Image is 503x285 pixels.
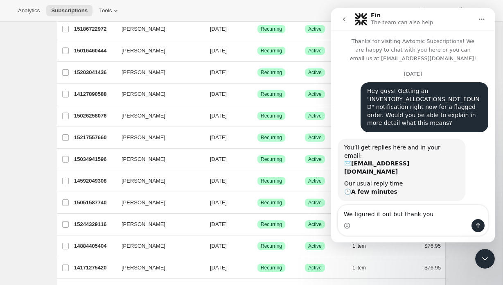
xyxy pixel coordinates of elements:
button: [PERSON_NAME] [117,23,198,36]
span: [DATE] [210,178,227,184]
span: Help [426,7,437,14]
span: Recurring [261,243,282,249]
span: Recurring [261,47,282,54]
span: [PERSON_NAME] [122,25,165,33]
span: Recurring [261,199,282,206]
span: [PERSON_NAME] [122,220,165,228]
span: Active [308,199,322,206]
span: Recurring [261,178,282,184]
span: [DATE] [210,265,227,271]
span: [PERSON_NAME] [122,47,165,55]
span: [DATE] [210,47,227,54]
button: [PERSON_NAME] [117,218,198,231]
div: 14884405404[PERSON_NAME][DATE]SuccessRecurringSuccessActive1 item$76.95 [74,240,441,252]
iframe: Intercom live chat [331,8,495,242]
p: 14884405404 [74,242,115,250]
button: 1 item [352,262,375,274]
span: [PERSON_NAME] [122,177,165,185]
span: [DATE] [210,134,227,140]
div: 15217557660[PERSON_NAME][DATE]SuccessRecurringSuccessActive1 item$76.95 [74,132,441,143]
button: Tools [94,5,125,16]
button: Analytics [13,5,45,16]
span: Recurring [261,134,282,141]
span: [DATE] [210,221,227,227]
span: 1 item [352,265,366,271]
button: Subscriptions [46,5,92,16]
span: Recurring [261,156,282,163]
span: Active [308,26,322,32]
button: Help [413,5,450,16]
button: [PERSON_NAME] [117,153,198,166]
span: [DATE] [210,91,227,97]
span: Active [308,47,322,54]
button: Settings [452,5,490,16]
span: Analytics [18,7,40,14]
span: Recurring [261,69,282,76]
span: [PERSON_NAME] [122,155,165,163]
p: 15217557660 [74,133,115,142]
div: 15026258076[PERSON_NAME][DATE]SuccessRecurringSuccessActive1 item$48.00 [74,110,441,122]
p: 14592049308 [74,177,115,185]
span: 1 item [352,243,366,249]
p: 15026258076 [74,112,115,120]
span: [PERSON_NAME] [122,242,165,250]
p: 15051587740 [74,199,115,207]
div: 15244329116[PERSON_NAME][DATE]SuccessRecurringSuccessActive1 item$48.00 [74,219,441,230]
span: [DATE] [210,156,227,162]
p: 15203041436 [74,68,115,77]
button: [PERSON_NAME] [117,261,198,274]
span: Recurring [261,265,282,271]
span: [PERSON_NAME] [122,133,165,142]
p: 14127890588 [74,90,115,98]
span: [PERSON_NAME] [122,199,165,207]
button: [PERSON_NAME] [117,174,198,188]
div: 15203041436[PERSON_NAME][DATE]SuccessRecurringSuccessActive1 item$76.95 [74,67,441,78]
span: [DATE] [210,199,227,206]
span: Active [308,113,322,119]
button: [PERSON_NAME] [117,131,198,144]
p: 14171275420 [74,264,115,272]
p: 15244329116 [74,220,115,228]
span: Recurring [261,26,282,32]
span: [DATE] [210,26,227,32]
span: [DATE] [210,113,227,119]
span: [PERSON_NAME] [122,112,165,120]
span: Recurring [261,91,282,97]
div: 14171275420[PERSON_NAME][DATE]SuccessRecurringSuccessActive1 item$76.95 [74,262,441,274]
button: [PERSON_NAME] [117,66,198,79]
span: Active [308,134,322,141]
span: [PERSON_NAME] [122,264,165,272]
span: Active [308,178,322,184]
span: Active [308,265,322,271]
iframe: Intercom live chat [475,249,495,269]
button: [PERSON_NAME] [117,196,198,209]
span: Settings [465,7,485,14]
span: [DATE] [210,243,227,249]
span: $76.95 [424,243,441,249]
span: Recurring [261,113,282,119]
span: [PERSON_NAME] [122,68,165,77]
span: $76.95 [424,265,441,271]
span: Active [308,91,322,97]
p: 15016460444 [74,47,115,55]
span: Subscriptions [51,7,88,14]
button: [PERSON_NAME] [117,44,198,57]
div: 14127890588[PERSON_NAME][DATE]SuccessRecurringSuccessActive1 item$48.00 [74,88,441,100]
